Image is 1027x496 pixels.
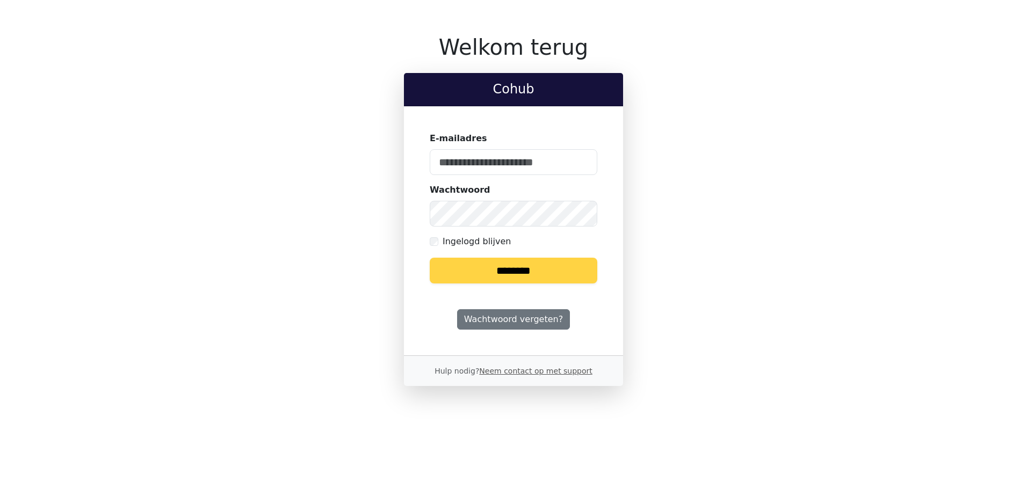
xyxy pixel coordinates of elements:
label: Ingelogd blijven [443,235,511,248]
h1: Welkom terug [404,34,623,60]
a: Wachtwoord vergeten? [457,309,570,330]
label: Wachtwoord [430,184,490,196]
label: E-mailadres [430,132,487,145]
h2: Cohub [413,82,614,97]
a: Neem contact op met support [479,367,592,375]
small: Hulp nodig? [435,367,592,375]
